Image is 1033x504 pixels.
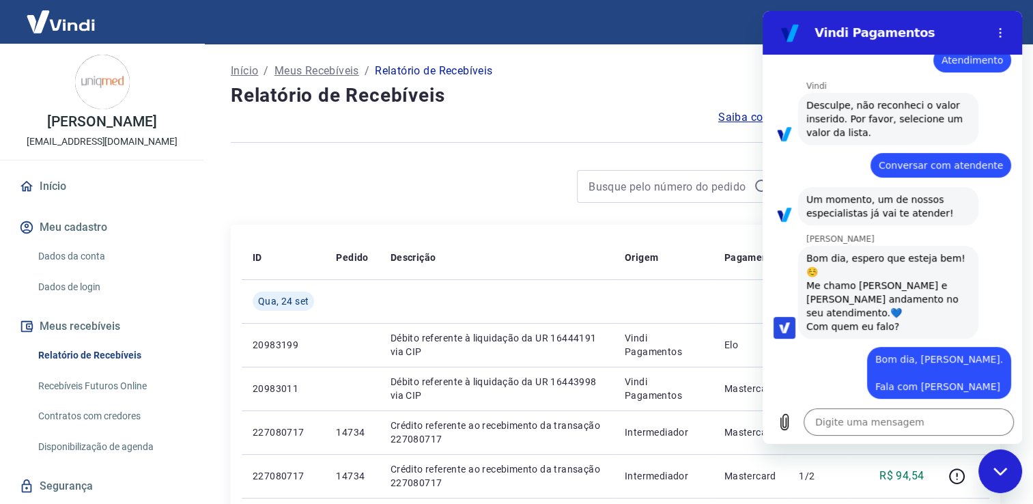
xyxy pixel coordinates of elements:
[391,331,603,359] p: Débito referente à liquidação da UR 16444191 via CIP
[16,1,105,42] img: Vindi
[16,471,188,501] a: Segurança
[336,469,368,483] p: 14734
[625,331,703,359] p: Vindi Pagamentos
[763,11,1022,444] iframe: Janela de mensagens
[391,462,603,490] p: Crédito referente ao recebimento da transação 227080717
[724,338,778,352] p: Elo
[33,402,188,430] a: Contratos com credores
[391,419,603,446] p: Crédito referente ao recebimento da transação 227080717
[16,311,188,341] button: Meus recebíveis
[27,135,178,149] p: [EMAIL_ADDRESS][DOMAIN_NAME]
[258,294,309,308] span: Qua, 24 set
[978,449,1022,493] iframe: Botão para abrir a janela de mensagens, conversa em andamento
[231,82,1000,109] h4: Relatório de Recebíveis
[625,425,703,439] p: Intermediador
[231,63,258,79] a: Início
[336,425,368,439] p: 14734
[75,55,130,109] img: 19a5e4c9-3383-4bd4-a3ba-5542e5618181.jpeg
[336,251,368,264] p: Pedido
[718,109,1000,126] a: Saiba como funciona a programação dos recebimentos
[879,468,924,484] p: R$ 94,54
[724,251,778,264] p: Pagamento
[391,251,436,264] p: Descrição
[375,63,492,79] p: Relatório de Recebíveis
[253,382,314,395] p: 20983011
[47,115,156,129] p: [PERSON_NAME]
[16,212,188,242] button: Meu cadastro
[391,375,603,402] p: Débito referente à liquidação da UR 16443998 via CIP
[967,10,1017,35] button: Sair
[16,171,188,201] a: Início
[253,251,262,264] p: ID
[625,375,703,402] p: Vindi Pagamentos
[253,469,314,483] p: 227080717
[264,63,268,79] p: /
[33,372,188,400] a: Recebíveis Futuros Online
[799,469,839,483] p: 1/2
[253,338,314,352] p: 20983199
[724,469,778,483] p: Mastercard
[253,425,314,439] p: 227080717
[33,242,188,270] a: Dados da conta
[724,425,778,439] p: Mastercard
[365,63,369,79] p: /
[724,382,778,395] p: Mastercard
[274,63,359,79] a: Meus Recebíveis
[625,469,703,483] p: Intermediador
[625,251,658,264] p: Origem
[33,433,188,461] a: Disponibilização de agenda
[33,341,188,369] a: Relatório de Recebíveis
[33,273,188,301] a: Dados de login
[589,176,748,197] input: Busque pelo número do pedido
